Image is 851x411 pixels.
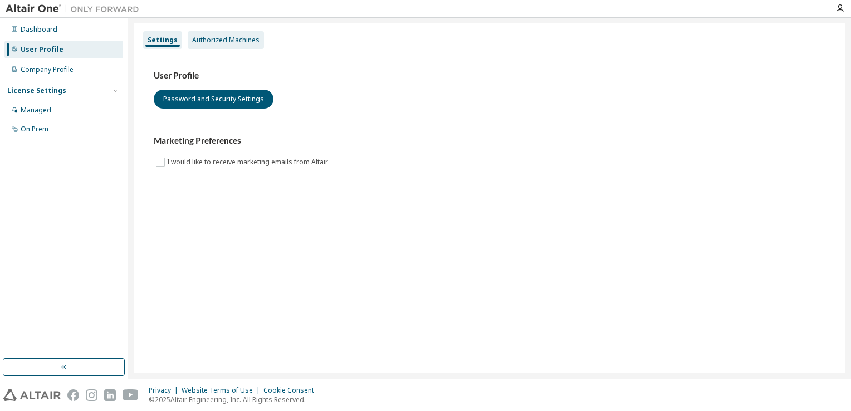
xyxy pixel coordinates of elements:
[167,155,330,169] label: I would like to receive marketing emails from Altair
[149,386,182,395] div: Privacy
[21,25,57,34] div: Dashboard
[263,386,321,395] div: Cookie Consent
[21,106,51,115] div: Managed
[154,70,825,81] h3: User Profile
[21,65,74,74] div: Company Profile
[148,36,178,45] div: Settings
[6,3,145,14] img: Altair One
[154,90,273,109] button: Password and Security Settings
[149,395,321,404] p: © 2025 Altair Engineering, Inc. All Rights Reserved.
[7,86,66,95] div: License Settings
[192,36,260,45] div: Authorized Machines
[154,135,825,146] h3: Marketing Preferences
[104,389,116,401] img: linkedin.svg
[21,45,63,54] div: User Profile
[21,125,48,134] div: On Prem
[3,389,61,401] img: altair_logo.svg
[182,386,263,395] div: Website Terms of Use
[86,389,97,401] img: instagram.svg
[67,389,79,401] img: facebook.svg
[123,389,139,401] img: youtube.svg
